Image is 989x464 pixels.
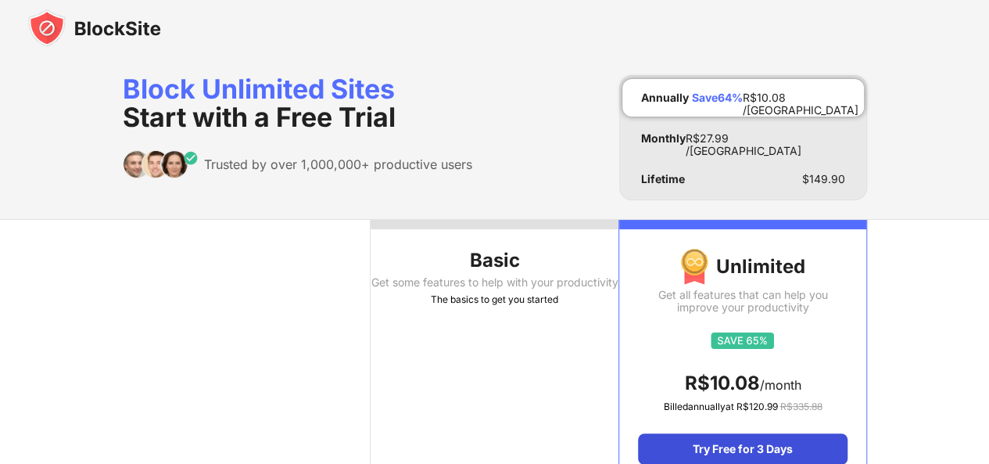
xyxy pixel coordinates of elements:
[371,248,618,273] div: Basic
[711,333,774,349] img: save65.svg
[641,92,689,104] div: Annually
[371,276,618,289] div: Get some features to help with your productivity
[123,75,472,131] div: Block Unlimited Sites
[371,292,618,308] div: The basics to get you started
[743,92,858,104] div: R$ 10.08 /[GEOGRAPHIC_DATA]
[638,399,847,415] div: Billed annually at R$ 120.99
[779,401,822,412] span: R$ 335.88
[638,289,847,314] div: Get all features that can help you improve your productivity
[692,92,743,104] div: Save 64 %
[123,101,396,133] span: Start with a Free Trial
[641,173,685,185] div: Lifetime
[204,156,472,172] div: Trusted by over 1,000,000+ productive users
[641,132,686,145] div: Monthly
[686,132,845,145] div: R$ 27.99 /[GEOGRAPHIC_DATA]
[638,248,847,286] div: Unlimited
[638,371,847,396] div: /month
[680,248,708,286] img: img-premium-medal
[28,9,161,47] img: blocksite-icon-black.svg
[684,372,759,394] span: R$ 10.08
[802,173,845,185] div: $ 149.90
[123,150,199,178] img: trusted-by.svg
